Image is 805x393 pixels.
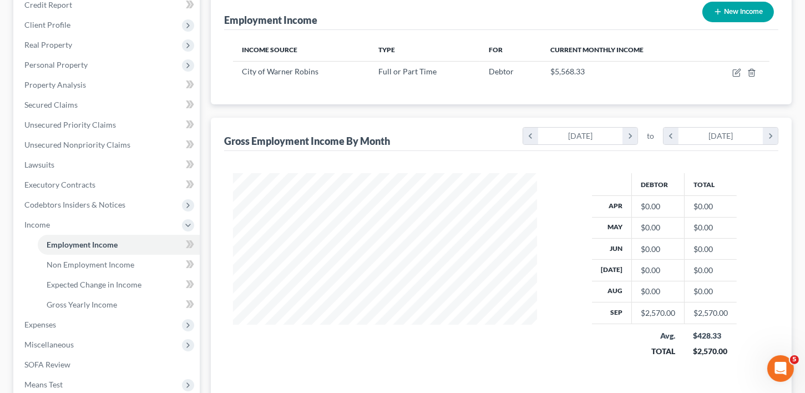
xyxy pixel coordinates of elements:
th: [DATE] [592,260,632,281]
a: Gross Yearly Income [38,295,200,315]
span: Non Employment Income [47,260,134,269]
span: Unsecured Priority Claims [24,120,116,129]
span: Income [24,220,50,229]
span: Codebtors Insiders & Notices [24,200,125,209]
span: Secured Claims [24,100,78,109]
div: $0.00 [641,265,675,276]
a: Lawsuits [16,155,200,175]
i: chevron_left [664,128,679,144]
a: Property Analysis [16,75,200,95]
span: $5,568.33 [551,67,585,76]
th: Jun [592,238,632,259]
button: New Income [702,2,774,22]
span: Real Property [24,40,72,49]
span: to [647,130,654,142]
div: Avg. [640,330,675,341]
td: $0.00 [684,281,737,302]
div: [DATE] [679,128,763,144]
span: Unsecured Nonpriority Claims [24,140,130,149]
td: $2,570.00 [684,303,737,324]
span: Lawsuits [24,160,54,169]
i: chevron_right [763,128,778,144]
span: Debtor [489,67,514,76]
span: Miscellaneous [24,340,74,349]
span: SOFA Review [24,360,70,369]
td: $0.00 [684,196,737,217]
th: May [592,217,632,238]
span: Expected Change in Income [47,280,141,289]
span: Employment Income [47,240,118,249]
a: Executory Contracts [16,175,200,195]
span: Income Source [242,46,297,54]
th: Sep [592,303,632,324]
th: Total [684,173,737,195]
a: Secured Claims [16,95,200,115]
th: Aug [592,281,632,302]
span: Full or Part Time [378,67,437,76]
span: For [489,46,503,54]
div: $2,570.00 [693,346,728,357]
span: Client Profile [24,20,70,29]
div: $0.00 [641,222,675,233]
a: SOFA Review [16,355,200,375]
a: Expected Change in Income [38,275,200,295]
div: Gross Employment Income By Month [224,134,390,148]
span: Property Analysis [24,80,86,89]
iframe: Intercom live chat [767,355,794,382]
div: $2,570.00 [641,308,675,319]
span: Personal Property [24,60,88,69]
a: Non Employment Income [38,255,200,275]
div: Employment Income [224,13,317,27]
div: TOTAL [640,346,675,357]
span: Expenses [24,320,56,329]
td: $0.00 [684,238,737,259]
span: Executory Contracts [24,180,95,189]
th: Debtor [631,173,684,195]
span: Means Test [24,380,63,389]
span: 5 [790,355,799,364]
div: [DATE] [538,128,623,144]
i: chevron_right [622,128,637,144]
a: Unsecured Priority Claims [16,115,200,135]
span: Gross Yearly Income [47,300,117,309]
i: chevron_left [523,128,538,144]
div: $428.33 [693,330,728,341]
div: $0.00 [641,201,675,212]
span: Type [378,46,395,54]
div: $0.00 [641,286,675,297]
td: $0.00 [684,260,737,281]
span: City of Warner Robins [242,67,318,76]
a: Unsecured Nonpriority Claims [16,135,200,155]
div: $0.00 [641,244,675,255]
td: $0.00 [684,217,737,238]
th: Apr [592,196,632,217]
span: Current Monthly Income [551,46,644,54]
a: Employment Income [38,235,200,255]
